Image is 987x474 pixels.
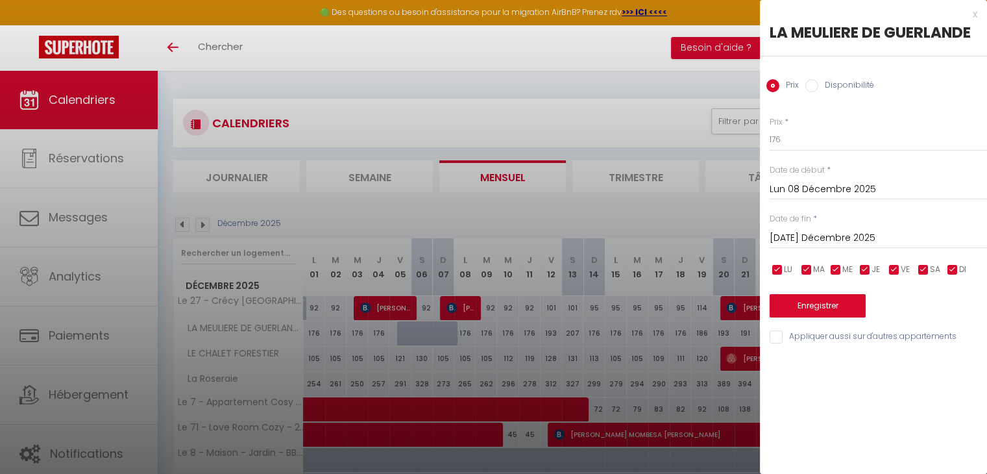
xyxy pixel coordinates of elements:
[871,264,880,276] span: JE
[784,264,792,276] span: LU
[901,264,910,276] span: VE
[959,264,966,276] span: DI
[842,264,853,276] span: ME
[770,213,811,225] label: Date de fin
[779,79,799,94] label: Prix
[770,116,783,129] label: Prix
[770,164,825,177] label: Date de début
[930,264,940,276] span: SA
[813,264,825,276] span: MA
[760,6,977,22] div: x
[770,22,977,43] div: LA MEULIERE DE GUERLANDE
[770,294,866,318] button: Enregistrer
[818,79,874,94] label: Disponibilité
